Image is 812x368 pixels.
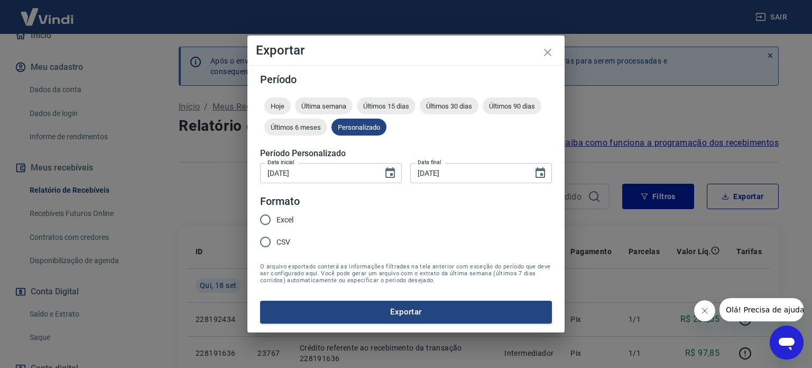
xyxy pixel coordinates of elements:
div: Últimos 6 meses [264,119,327,136]
span: O arquivo exportado conterá as informações filtradas na tela anterior com exceção do período que ... [260,263,552,284]
span: Última semana [295,102,353,110]
span: Hoje [264,102,291,110]
span: Personalizado [331,123,386,131]
span: Excel [276,214,293,226]
label: Data final [418,158,441,166]
input: DD/MM/YYYY [410,163,525,183]
iframe: Mensagem da empresa [719,298,804,321]
button: Exportar [260,301,552,323]
span: Últimos 90 dias [483,102,541,110]
div: Últimos 90 dias [483,97,541,114]
span: CSV [276,237,290,248]
h5: Período Personalizado [260,148,552,159]
button: Choose date, selected date is 18 de set de 2025 [530,163,551,184]
div: Personalizado [331,119,386,136]
div: Últimos 15 dias [357,97,416,114]
legend: Formato [260,194,300,209]
div: Últimos 30 dias [420,97,478,114]
span: Olá! Precisa de ajuda? [6,7,89,16]
button: Choose date, selected date is 1 de set de 2025 [380,163,401,184]
h5: Período [260,74,552,85]
span: Últimos 6 meses [264,123,327,131]
span: Últimos 15 dias [357,102,416,110]
label: Data inicial [267,158,294,166]
h4: Exportar [256,44,556,57]
button: close [535,40,560,65]
span: Últimos 30 dias [420,102,478,110]
div: Hoje [264,97,291,114]
iframe: Fechar mensagem [694,300,715,321]
iframe: Botão para abrir a janela de mensagens [770,326,804,360]
input: DD/MM/YYYY [260,163,375,183]
div: Última semana [295,97,353,114]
